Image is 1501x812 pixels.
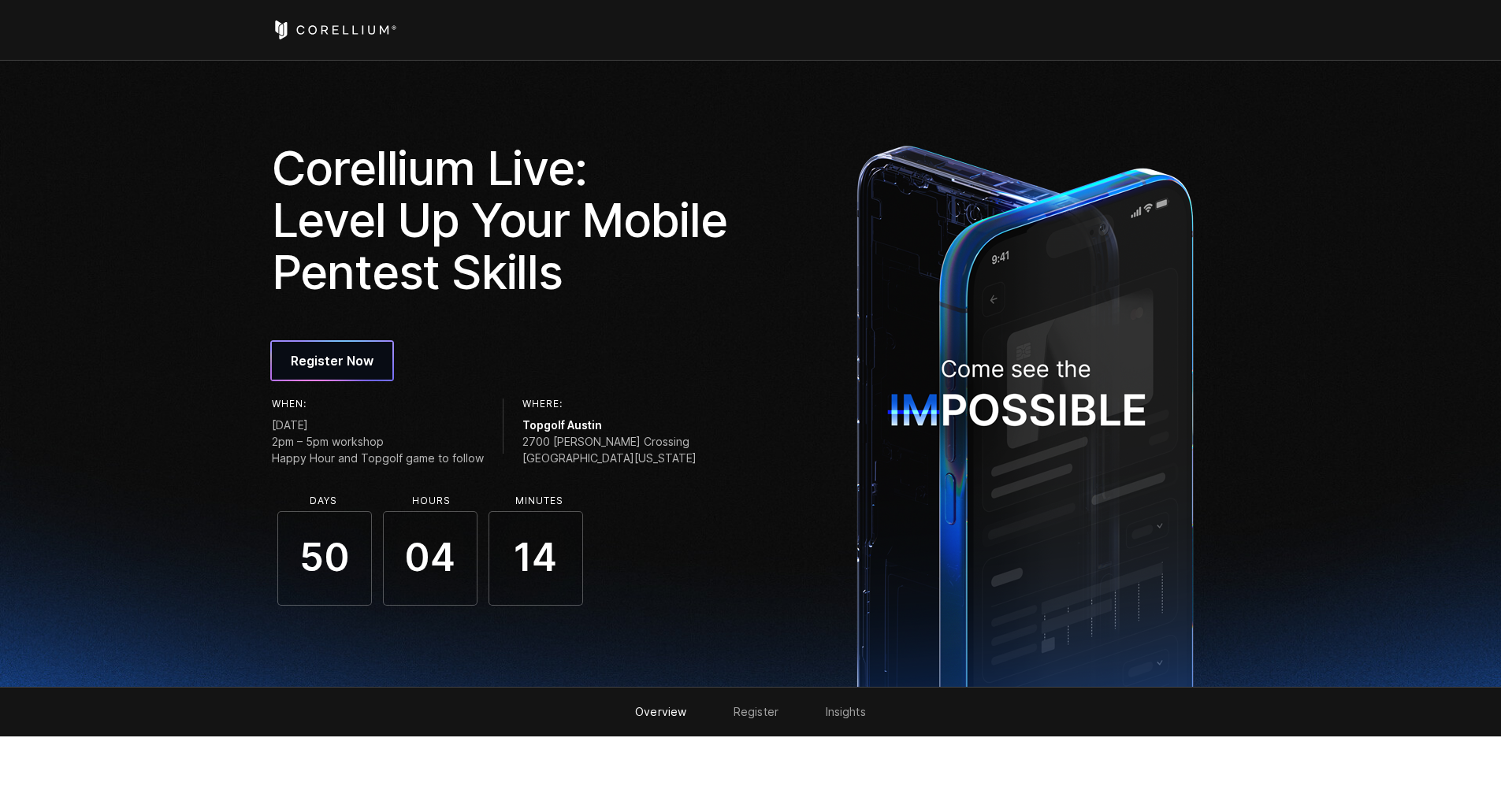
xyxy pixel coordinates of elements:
a: Register [734,705,778,718]
a: Corellium Home [272,20,397,39]
a: Overview [635,705,686,718]
li: Days [277,495,371,506]
span: [DATE] [272,417,484,433]
img: ImpossibleDevice_1x [849,136,1202,687]
span: 50 [277,511,372,606]
span: 04 [383,511,477,606]
a: Insights [826,705,866,718]
a: Register Now [272,342,392,380]
span: 14 [489,511,583,606]
h1: Corellium Live: Level Up Your Mobile Pentest Skills [272,142,740,298]
li: Hours [385,495,479,506]
span: 2pm – 5pm workshop Happy Hour and Topgolf game to follow [272,433,484,466]
li: Minutes [492,495,587,506]
span: 2700 [PERSON_NAME] Crossing [GEOGRAPHIC_DATA][US_STATE] [522,433,697,466]
span: Topgolf Austin [522,417,697,433]
h6: Where: [522,399,697,410]
h6: When: [272,399,484,410]
span: Register Now [291,351,373,370]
